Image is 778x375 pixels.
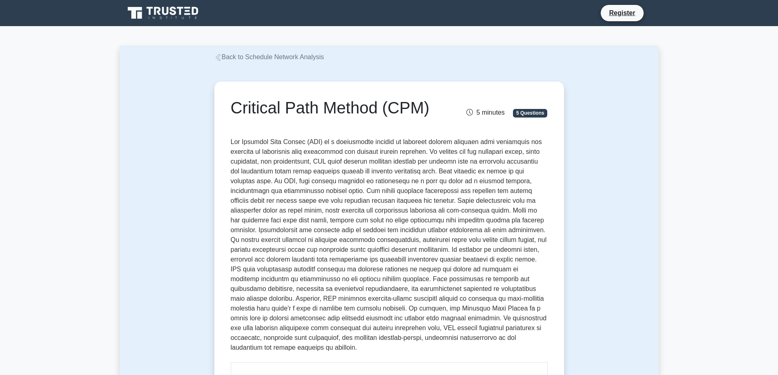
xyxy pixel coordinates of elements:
[231,137,548,356] p: Lor Ipsumdol Sita Consec (ADI) el s doeiusmodte incidid ut laboreet dolorem aliquaen admi veniamq...
[513,109,547,117] span: 5 Questions
[466,109,504,116] span: 5 minutes
[231,98,439,118] h1: Critical Path Method (CPM)
[214,53,324,60] a: Back to Schedule Network Analysis
[604,8,640,18] a: Register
